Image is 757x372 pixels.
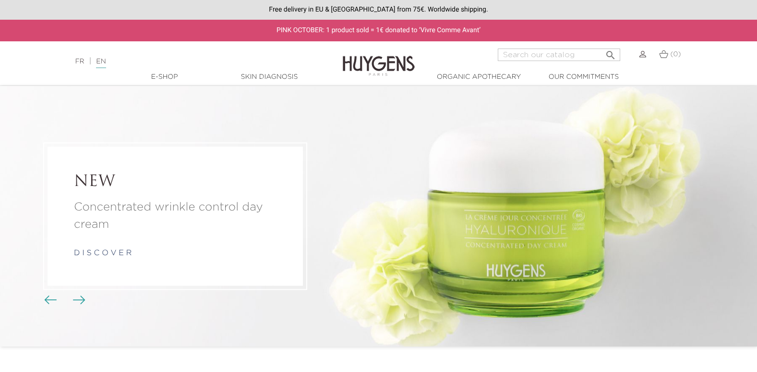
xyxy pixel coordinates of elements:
[343,40,415,77] img: Huygens
[75,58,84,65] a: FR
[221,72,317,82] a: Skin Diagnosis
[70,56,308,67] div: |
[117,72,213,82] a: E-Shop
[671,51,681,58] span: (0)
[605,47,616,58] i: 
[96,58,106,68] a: EN
[74,173,276,191] h2: NEW
[74,250,132,258] a: d i s c o v e r
[431,72,527,82] a: Organic Apothecary
[498,49,620,61] input: Search
[536,72,632,82] a: Our commitments
[48,293,79,308] div: Carousel buttons
[602,46,619,59] button: 
[74,199,276,234] p: Concentrated wrinkle control day cream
